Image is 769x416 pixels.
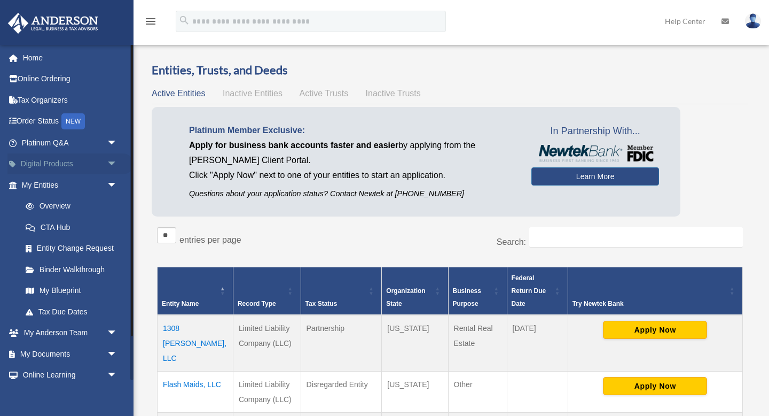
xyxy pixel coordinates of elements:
[233,371,301,412] td: Limited Liability Company (LLC)
[7,132,134,153] a: Platinum Q&Aarrow_drop_down
[507,315,568,372] td: [DATE]
[301,267,382,315] th: Tax Status: Activate to sort
[152,89,205,98] span: Active Entities
[448,371,507,412] td: Other
[15,238,128,259] a: Entity Change Request
[189,138,515,168] p: by applying from the [PERSON_NAME] Client Portal.
[233,267,301,315] th: Record Type: Activate to sort
[448,267,507,315] th: Business Purpose: Activate to sort
[453,287,481,307] span: Business Purpose
[5,13,101,34] img: Anderson Advisors Platinum Portal
[107,343,128,365] span: arrow_drop_down
[189,187,515,201] p: Questions about your application status? Contact Newtek at [PHONE_NUMBER]
[497,237,526,246] label: Search:
[15,196,123,217] a: Overview
[238,300,276,307] span: Record Type
[382,315,448,372] td: [US_STATE]
[15,301,128,322] a: Tax Due Dates
[7,47,134,68] a: Home
[189,141,398,150] span: Apply for business bank accounts faster and easier
[61,113,85,129] div: NEW
[144,19,157,28] a: menu
[7,365,134,386] a: Online Learningarrow_drop_down
[382,267,448,315] th: Organization State: Activate to sort
[107,132,128,154] span: arrow_drop_down
[603,377,707,395] button: Apply Now
[366,89,421,98] span: Inactive Trusts
[178,14,190,26] i: search
[107,322,128,344] span: arrow_drop_down
[223,89,283,98] span: Inactive Entities
[189,168,515,183] p: Click "Apply Now" next to one of your entities to start an application.
[15,280,128,302] a: My Blueprint
[158,315,233,372] td: 1308 [PERSON_NAME], LLC
[301,371,382,412] td: Disregarded Entity
[7,174,128,196] a: My Entitiesarrow_drop_down
[233,315,301,372] td: Limited Liability Company (LLC)
[7,322,134,344] a: My Anderson Teamarrow_drop_down
[386,287,425,307] span: Organization State
[512,274,546,307] span: Federal Return Due Date
[7,68,134,90] a: Online Ordering
[15,217,128,238] a: CTA Hub
[189,123,515,138] p: Platinum Member Exclusive:
[745,13,761,29] img: User Pic
[179,235,241,244] label: entries per page
[603,321,707,339] button: Apply Now
[568,267,742,315] th: Try Newtek Bank : Activate to sort
[158,371,233,412] td: Flash Maids, LLC
[7,111,134,133] a: Order StatusNEW
[305,300,338,307] span: Tax Status
[531,167,659,186] a: Learn More
[382,371,448,412] td: [US_STATE]
[537,145,654,162] img: NewtekBankLogoSM.png
[572,297,726,310] div: Try Newtek Bank
[152,62,748,79] h3: Entities, Trusts, and Deeds
[301,315,382,372] td: Partnership
[107,365,128,387] span: arrow_drop_down
[300,89,349,98] span: Active Trusts
[448,315,507,372] td: Rental Real Estate
[158,267,233,315] th: Entity Name: Activate to invert sorting
[531,123,659,140] span: In Partnership With...
[7,343,134,365] a: My Documentsarrow_drop_down
[144,15,157,28] i: menu
[107,153,128,175] span: arrow_drop_down
[162,300,199,307] span: Entity Name
[15,259,128,280] a: Binder Walkthrough
[7,153,134,175] a: Digital Productsarrow_drop_down
[107,174,128,196] span: arrow_drop_down
[7,89,134,111] a: Tax Organizers
[507,267,568,315] th: Federal Return Due Date: Activate to sort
